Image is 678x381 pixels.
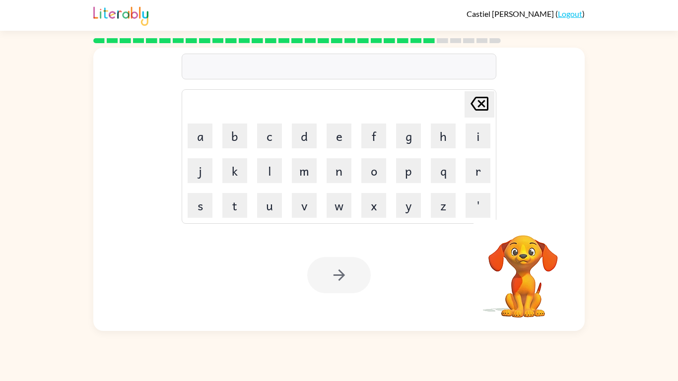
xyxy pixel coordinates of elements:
button: w [327,193,351,218]
div: ( ) [467,9,585,18]
button: f [361,124,386,148]
button: m [292,158,317,183]
button: ' [466,193,490,218]
button: y [396,193,421,218]
button: s [188,193,212,218]
button: l [257,158,282,183]
button: c [257,124,282,148]
button: k [222,158,247,183]
img: Literably [93,4,148,26]
button: g [396,124,421,148]
button: h [431,124,456,148]
button: r [466,158,490,183]
video: Your browser must support playing .mp4 files to use Literably. Please try using another browser. [474,220,573,319]
a: Logout [558,9,582,18]
button: a [188,124,212,148]
button: d [292,124,317,148]
button: b [222,124,247,148]
button: t [222,193,247,218]
button: q [431,158,456,183]
button: e [327,124,351,148]
button: u [257,193,282,218]
button: p [396,158,421,183]
button: j [188,158,212,183]
button: i [466,124,490,148]
button: o [361,158,386,183]
span: Castiel [PERSON_NAME] [467,9,555,18]
button: z [431,193,456,218]
button: v [292,193,317,218]
button: n [327,158,351,183]
button: x [361,193,386,218]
